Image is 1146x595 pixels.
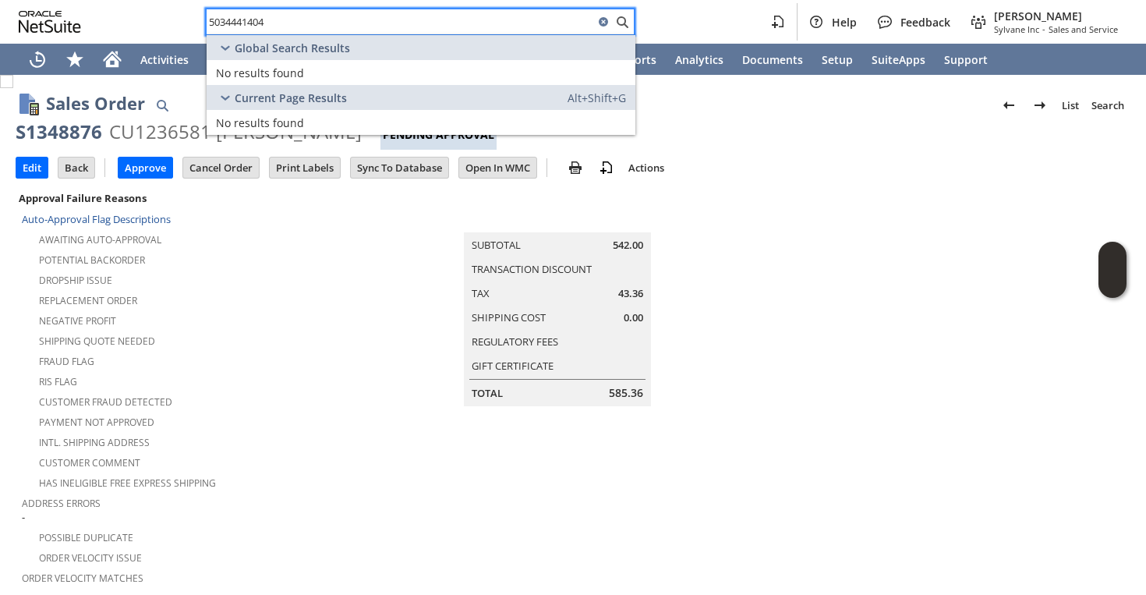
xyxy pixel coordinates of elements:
[380,120,497,150] div: Pending Approval
[153,96,172,115] img: Quick Find
[131,44,198,75] a: Activities
[597,158,616,177] img: add-record.svg
[46,90,145,116] h1: Sales Order
[207,60,635,85] a: No results found
[351,158,448,178] input: Sync To Database
[742,52,803,67] span: Documents
[103,50,122,69] svg: Home
[472,386,503,400] a: Total
[822,52,853,67] span: Setup
[472,359,554,373] a: Gift Certificate
[900,15,950,30] span: Feedback
[1031,96,1049,115] img: Next
[935,44,997,75] a: Support
[65,50,84,69] svg: Shortcuts
[605,44,666,75] a: Reports
[16,188,370,208] div: Approval Failure Reasons
[39,375,77,388] a: RIS flag
[609,385,643,401] span: 585.36
[16,158,48,178] input: Edit
[1056,93,1085,118] a: List
[39,233,161,246] a: Awaiting Auto-Approval
[16,119,102,144] div: S1348876
[39,294,137,307] a: Replacement Order
[472,262,592,276] a: Transaction Discount
[872,52,925,67] span: SuiteApps
[614,52,656,67] span: Reports
[207,110,635,135] a: No results found
[39,456,140,469] a: Customer Comment
[1085,93,1130,118] a: Search
[733,44,812,75] a: Documents
[19,44,56,75] a: Recent Records
[39,335,155,348] a: Shipping Quote Needed
[464,207,651,232] caption: Summary
[198,44,277,75] a: Warehouse
[207,12,594,31] input: Search
[94,44,131,75] a: Home
[566,158,585,177] img: print.svg
[39,355,94,368] a: Fraud Flag
[675,52,723,67] span: Analytics
[832,15,857,30] span: Help
[19,11,81,33] svg: logo
[22,212,171,226] a: Auto-Approval Flag Descriptions
[118,158,172,178] input: Approve
[994,23,1039,35] span: Sylvane Inc
[1049,23,1118,35] span: Sales and Service
[1098,271,1127,299] span: Oracle Guided Learning Widget. To move around, please hold and drag
[39,395,172,409] a: Customer Fraud Detected
[235,41,350,55] span: Global Search Results
[999,96,1018,115] img: Previous
[39,416,154,429] a: Payment not approved
[270,158,340,178] input: Print Labels
[1042,23,1045,35] span: -
[39,436,150,449] a: Intl. Shipping Address
[613,12,631,31] svg: Search
[994,9,1118,23] span: [PERSON_NAME]
[472,335,558,349] a: Regulatory Fees
[235,90,347,105] span: Current Page Results
[39,551,142,565] a: Order Velocity Issue
[109,119,362,144] div: CU1236581 [PERSON_NAME]
[39,274,112,287] a: Dropship Issue
[472,286,490,300] a: Tax
[459,158,536,178] input: Open In WMC
[39,531,133,544] a: Possible Duplicate
[862,44,935,75] a: SuiteApps
[618,286,643,301] span: 43.36
[944,52,988,67] span: Support
[812,44,862,75] a: Setup
[216,115,304,130] span: No results found
[622,161,670,175] a: Actions
[568,90,626,105] span: Alt+Shift+G
[39,314,116,328] a: Negative Profit
[58,158,94,178] input: Back
[56,44,94,75] div: Shortcuts
[22,510,25,525] span: -
[39,253,145,267] a: Potential Backorder
[140,52,189,67] span: Activities
[39,476,216,490] a: Has Ineligible Free Express Shipping
[472,238,521,252] a: Subtotal
[28,50,47,69] svg: Recent Records
[22,497,101,510] a: Address Errors
[613,238,643,253] span: 542.00
[624,310,643,325] span: 0.00
[22,572,143,585] a: Order Velocity Matches
[666,44,733,75] a: Analytics
[183,158,259,178] input: Cancel Order
[1098,242,1127,298] iframe: Click here to launch Oracle Guided Learning Help Panel
[472,310,546,324] a: Shipping Cost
